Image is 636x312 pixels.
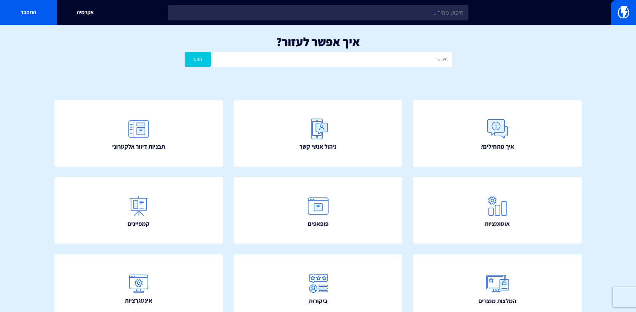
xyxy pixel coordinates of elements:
a: קמפיינים [54,177,223,244]
span: קמפיינים [128,219,150,228]
a: פופאפים [234,177,403,244]
span: ביקורות [309,297,328,305]
span: פופאפים [308,219,329,228]
span: אינטגרציות [125,296,152,305]
span: איך מתחילים? [480,142,514,151]
h1: איך אפשר לעזור? [10,35,626,48]
button: חפש [185,52,211,67]
span: ניהול אנשי קשר [299,142,337,151]
input: חיפוש מהיר... [168,5,468,20]
span: אוטומציות [485,219,510,228]
span: תבניות דיוור אלקטרוני [112,142,165,151]
a: איך מתחילים? [413,100,582,167]
input: חיפוש [213,52,451,67]
a: אוטומציות [413,177,582,244]
span: המלצות מוצרים [478,297,516,305]
a: ניהול אנשי קשר [234,100,403,167]
a: תבניות דיוור אלקטרוני [54,100,223,167]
